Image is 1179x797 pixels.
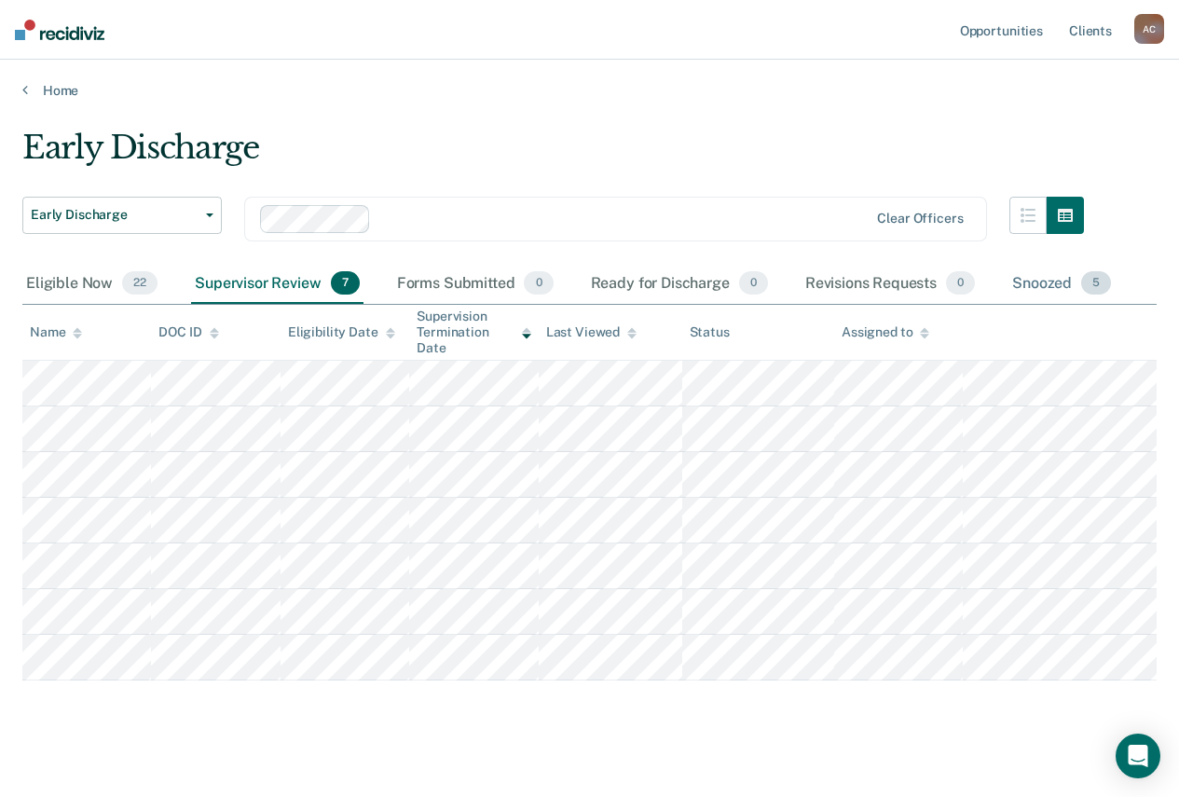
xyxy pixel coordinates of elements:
[22,197,222,234] button: Early Discharge
[22,264,161,305] div: Eligible Now22
[877,211,963,227] div: Clear officers
[122,271,158,295] span: 22
[1134,14,1164,44] div: A C
[393,264,557,305] div: Forms Submitted0
[946,271,975,295] span: 0
[524,271,553,295] span: 0
[802,264,979,305] div: Revisions Requests0
[690,324,730,340] div: Status
[587,264,772,305] div: Ready for Discharge0
[30,324,82,340] div: Name
[31,207,199,223] span: Early Discharge
[288,324,395,340] div: Eligibility Date
[1081,271,1111,295] span: 5
[1134,14,1164,44] button: AC
[22,129,1084,182] div: Early Discharge
[546,324,637,340] div: Last Viewed
[417,309,530,355] div: Supervision Termination Date
[739,271,768,295] span: 0
[191,264,363,305] div: Supervisor Review7
[1008,264,1115,305] div: Snoozed5
[842,324,929,340] div: Assigned to
[158,324,218,340] div: DOC ID
[22,82,1157,99] a: Home
[1116,734,1160,778] div: Open Intercom Messenger
[15,20,104,40] img: Recidiviz
[331,271,360,295] span: 7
